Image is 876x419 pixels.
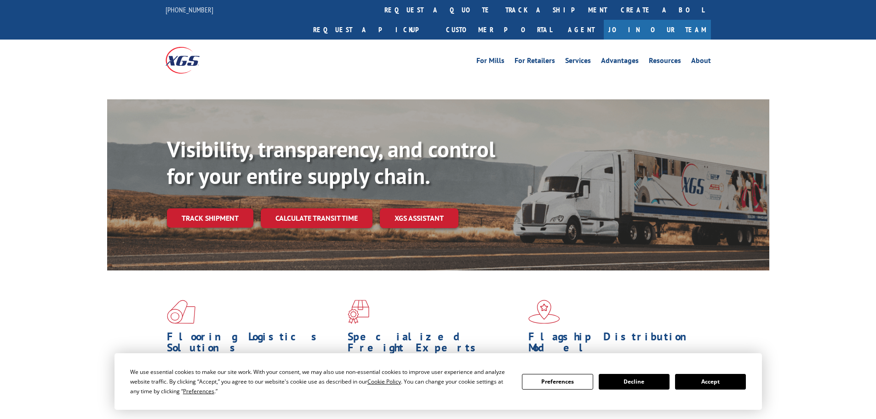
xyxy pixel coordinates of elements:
[167,135,495,190] b: Visibility, transparency, and control for your entire supply chain.
[183,387,214,395] span: Preferences
[675,374,746,390] button: Accept
[167,300,195,324] img: xgs-icon-total-supply-chain-intelligence-red
[522,374,593,390] button: Preferences
[476,57,504,67] a: For Mills
[528,331,702,358] h1: Flagship Distribution Model
[601,57,639,67] a: Advantages
[166,5,213,14] a: [PHONE_NUMBER]
[691,57,711,67] a: About
[167,331,341,358] h1: Flooring Logistics Solutions
[380,208,458,228] a: XGS ASSISTANT
[367,378,401,385] span: Cookie Policy
[599,374,670,390] button: Decline
[565,57,591,67] a: Services
[348,300,369,324] img: xgs-icon-focused-on-flooring-red
[306,20,439,40] a: Request a pickup
[348,331,521,358] h1: Specialized Freight Experts
[559,20,604,40] a: Agent
[528,300,560,324] img: xgs-icon-flagship-distribution-model-red
[261,208,372,228] a: Calculate transit time
[515,57,555,67] a: For Retailers
[439,20,559,40] a: Customer Portal
[130,367,511,396] div: We use essential cookies to make our site work. With your consent, we may also use non-essential ...
[167,208,253,228] a: Track shipment
[115,353,762,410] div: Cookie Consent Prompt
[604,20,711,40] a: Join Our Team
[649,57,681,67] a: Resources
